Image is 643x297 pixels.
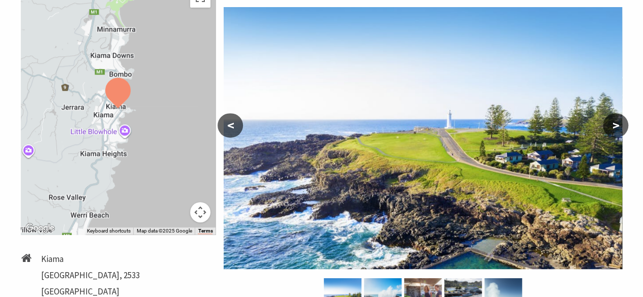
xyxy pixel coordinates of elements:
[218,113,243,138] button: <
[136,228,192,234] span: Map data ©2025 Google
[224,7,622,269] img: Blowhole Point Kiama - Rockpool
[23,221,57,235] img: Google
[190,202,210,222] button: Map camera controls
[86,227,130,235] button: Keyboard shortcuts
[41,269,140,282] li: [GEOGRAPHIC_DATA], 2533
[41,252,140,266] li: Kiama
[603,113,628,138] button: >
[198,228,212,234] a: Terms (opens in new tab)
[23,221,57,235] a: Open this area in Google Maps (opens a new window)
